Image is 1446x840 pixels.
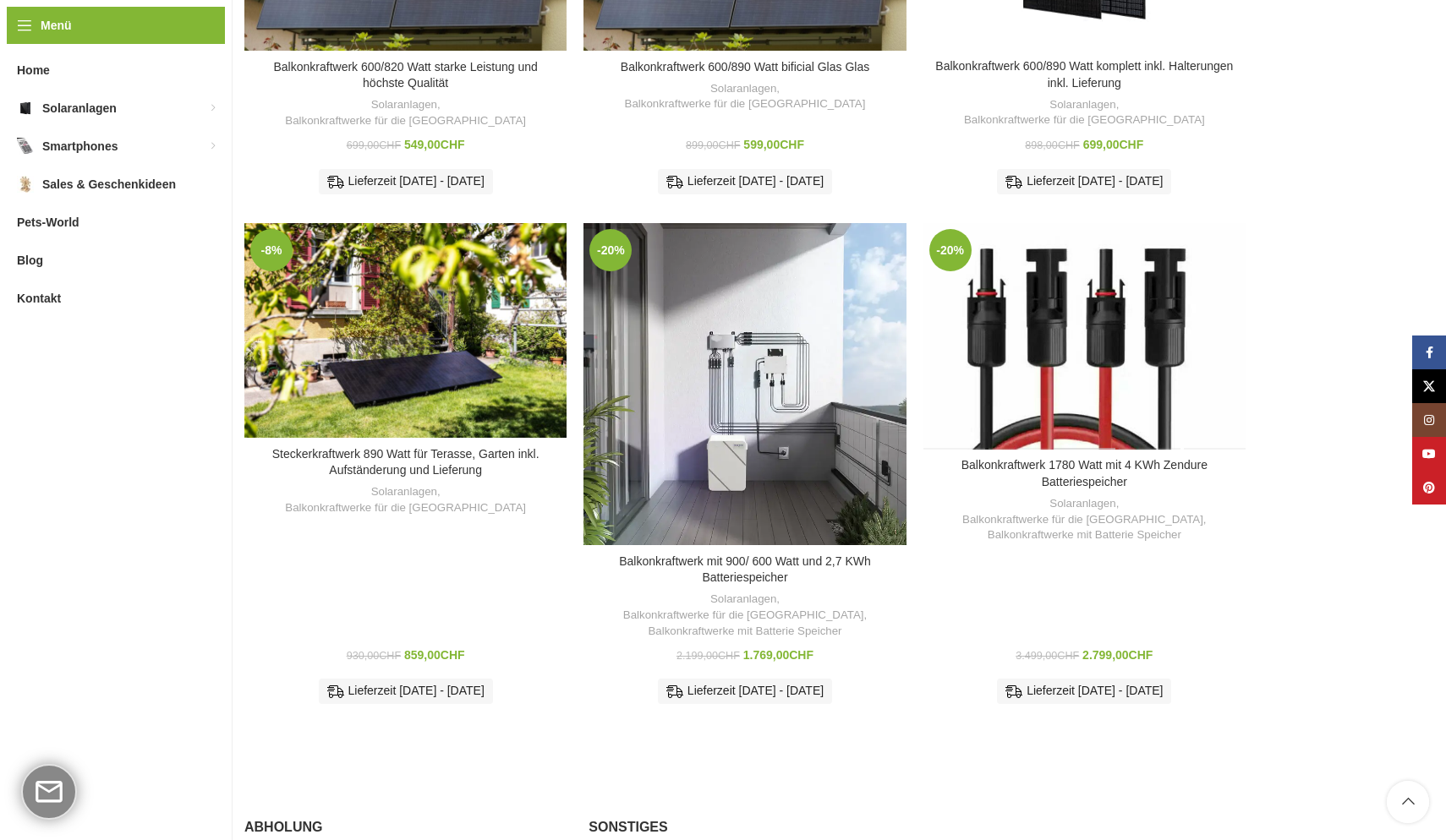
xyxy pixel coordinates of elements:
span: Solaranlagen [42,93,117,123]
div: Lieferzeit [DATE] - [DATE] [658,169,832,194]
div: Lieferzeit [DATE] - [DATE] [997,169,1171,194]
span: CHF [441,648,465,662]
span: CHF [1057,650,1079,662]
img: Solaranlagen [17,100,34,117]
a: Balkonkraftwerke mit Batterie Speicher [648,624,841,640]
a: Steckerkraftwerk 890 Watt für Terasse, Garten inkl. Aufständerung und Lieferung [272,447,540,477]
span: CHF [789,648,813,662]
a: Balkonkraftwerk 600/890 Watt komplett inkl. Halterungen inkl. Lieferung [935,59,1233,90]
span: CHF [718,650,740,662]
a: Scroll to top button [1387,781,1429,823]
div: , [932,97,1237,128]
bdi: 859,00 [404,648,465,662]
bdi: 898,00 [1025,139,1079,151]
span: CHF [1058,139,1080,151]
a: Balkonkraftwerke für die [GEOGRAPHIC_DATA] [962,512,1203,528]
a: Balkonkraftwerk 600/890 Watt bificial Glas Glas [621,60,869,74]
a: Solaranlagen [710,592,776,608]
span: Sales & Geschenkideen [42,169,176,199]
a: Balkonkraftwerk mit 900/ 600 Watt und 2,7 KWh Batteriespeicher [583,223,906,545]
div: , [253,97,558,128]
span: Pets-World [17,207,79,237]
a: Balkonkraftwerke für die [GEOGRAPHIC_DATA] [625,96,866,112]
div: Lieferzeit [DATE] - [DATE] [997,679,1171,704]
a: X Social Link [1412,369,1446,403]
a: Balkonkraftwerk 600/820 Watt starke Leistung und höchste Qualität [274,60,538,90]
span: CHF [719,139,741,151]
span: Blog [17,245,43,275]
div: , , [932,496,1237,543]
img: Sales & Geschenkideen [17,176,34,193]
div: Lieferzeit [DATE] - [DATE] [658,679,832,704]
a: YouTube Social Link [1412,437,1446,471]
div: Lieferzeit [DATE] - [DATE] [319,679,493,704]
a: Balkonkraftwerke für die [GEOGRAPHIC_DATA] [285,113,526,129]
span: CHF [441,138,465,151]
a: Balkonkraftwerke für die [GEOGRAPHIC_DATA] [285,500,526,516]
div: , [592,81,897,112]
bdi: 2.199,00 [676,650,740,662]
a: Steckerkraftwerk 890 Watt für Terasse, Garten inkl. Aufständerung und Lieferung [244,223,567,438]
span: CHF [1120,138,1144,151]
bdi: 930,00 [347,650,401,662]
span: -20% [589,229,632,271]
a: Balkonkraftwerke mit Batterie Speicher [988,527,1181,543]
a: Balkonkraftwerk 1780 Watt mit 4 KWh Zendure Batteriespeicher [961,458,1208,488]
bdi: 699,00 [347,139,401,151]
h5: Abholung [244,818,563,837]
div: , [253,484,558,515]
a: Instagram Social Link [1412,403,1446,437]
span: -8% [250,229,293,271]
bdi: 699,00 [1083,138,1144,151]
img: Smartphones [17,138,34,155]
a: Balkonkraftwerk 1780 Watt mit 4 KWh Zendure Batteriespeicher [923,223,1246,450]
bdi: 899,00 [686,139,740,151]
a: Solaranlagen [710,81,776,97]
bdi: 2.799,00 [1082,648,1153,662]
span: CHF [1129,648,1153,662]
bdi: 549,00 [404,138,465,151]
a: Solaranlagen [371,97,437,113]
span: CHF [379,139,401,151]
a: Balkonkraftwerke für die [GEOGRAPHIC_DATA] [623,608,864,624]
span: Smartphones [42,131,118,161]
a: Pinterest Social Link [1412,471,1446,505]
div: Lieferzeit [DATE] - [DATE] [319,169,493,194]
a: Facebook Social Link [1412,335,1446,369]
bdi: 1.769,00 [743,648,813,662]
span: -20% [929,229,972,271]
a: Solaranlagen [1049,496,1115,512]
bdi: 599,00 [743,138,804,151]
div: , , [592,592,897,639]
a: Balkonkraftwerke für die [GEOGRAPHIC_DATA] [964,112,1205,128]
span: CHF [379,650,401,662]
a: Solaranlagen [371,484,437,500]
bdi: 3.499,00 [1016,650,1079,662]
span: Menü [41,16,72,35]
span: Home [17,55,50,85]
a: Balkonkraftwerk mit 900/ 600 Watt und 2,7 KWh Batteriespeicher [619,554,871,585]
h5: Sonstiges [589,818,907,837]
span: CHF [780,138,804,151]
a: Solaranlagen [1049,97,1115,113]
span: Kontakt [17,283,61,314]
